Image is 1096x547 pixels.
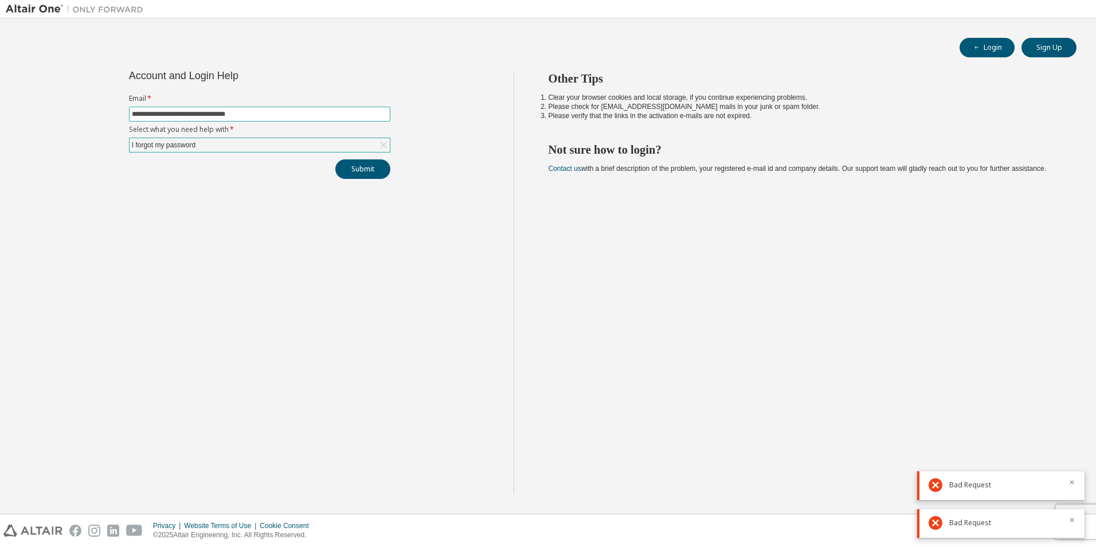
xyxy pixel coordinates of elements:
div: I forgot my password [130,138,390,152]
li: Please verify that the links in the activation e-mails are not expired. [549,111,1056,120]
img: linkedin.svg [107,525,119,537]
button: Submit [335,159,390,179]
span: with a brief description of the problem, your registered e-mail id and company details. Our suppo... [549,165,1046,173]
div: Account and Login Help [129,71,338,80]
div: I forgot my password [130,139,197,151]
img: Altair One [6,3,149,15]
img: altair_logo.svg [3,525,62,537]
li: Clear your browser cookies and local storage, if you continue experiencing problems. [549,93,1056,102]
img: facebook.svg [69,525,81,537]
p: © 2025 Altair Engineering, Inc. All Rights Reserved. [153,530,316,540]
div: Cookie Consent [260,521,315,530]
button: Login [960,38,1015,57]
img: instagram.svg [88,525,100,537]
span: Bad Request [949,480,991,490]
button: Sign Up [1021,38,1077,57]
div: Privacy [153,521,184,530]
div: Website Terms of Use [184,521,260,530]
a: Contact us [549,165,581,173]
li: Please check for [EMAIL_ADDRESS][DOMAIN_NAME] mails in your junk or spam folder. [549,102,1056,111]
h2: Other Tips [549,71,1056,86]
img: youtube.svg [126,525,143,537]
h2: Not sure how to login? [549,142,1056,157]
label: Email [129,94,390,103]
label: Select what you need help with [129,125,390,134]
span: Bad Request [949,518,991,528]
